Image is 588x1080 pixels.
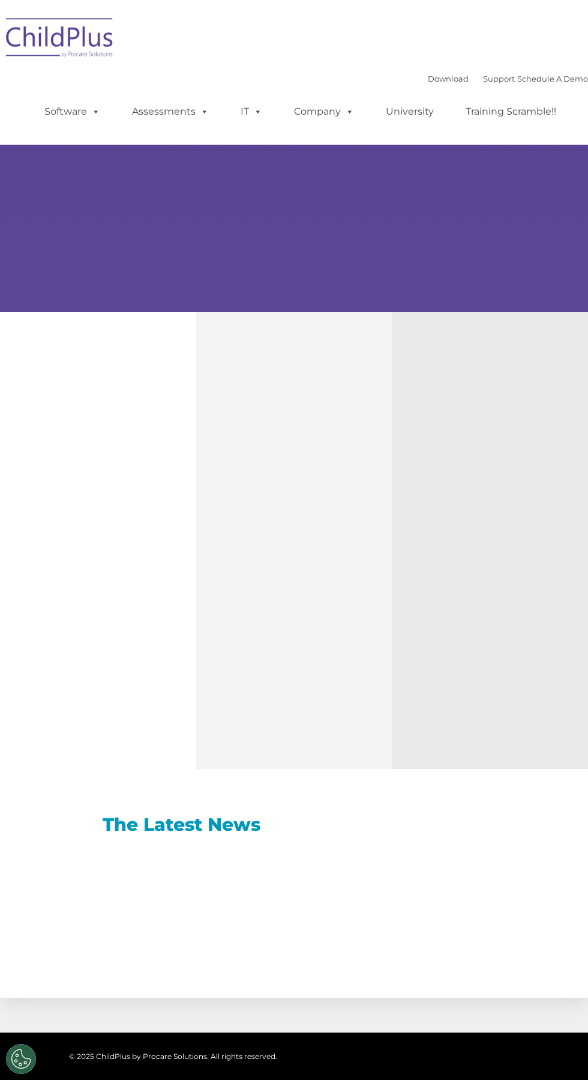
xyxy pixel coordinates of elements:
[89,813,275,837] h3: The Latest News
[454,100,568,124] a: Training Scramble!!
[229,100,274,124] a: IT
[32,100,112,124] a: Software
[120,100,221,124] a: Assessments
[374,100,446,124] a: University
[517,74,588,83] a: Schedule A Demo
[483,74,515,83] a: Support
[428,74,469,83] a: Download
[6,1044,36,1074] button: Cookies Settings
[428,74,588,83] font: |
[69,1052,277,1061] span: © 2025 ChildPlus by Procare Solutions. All rights reserved.
[282,100,366,124] a: Company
